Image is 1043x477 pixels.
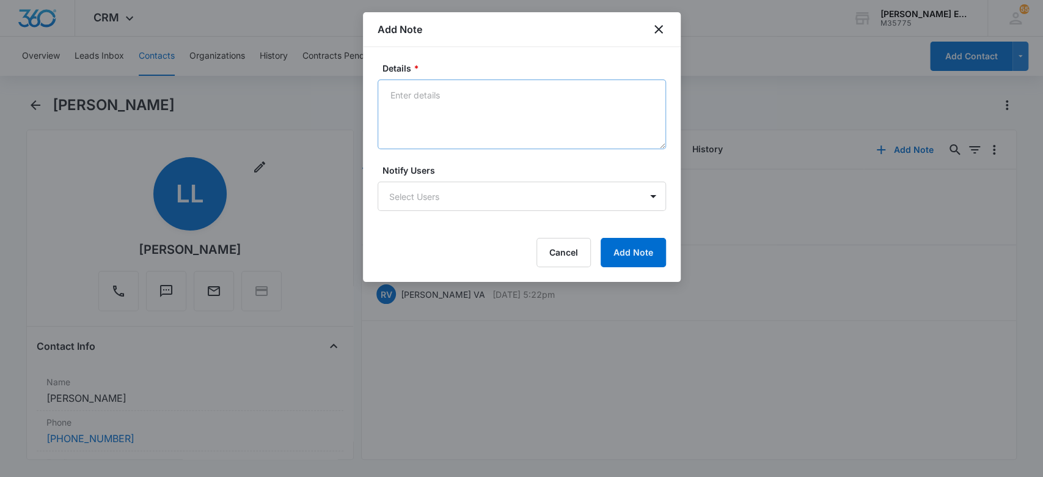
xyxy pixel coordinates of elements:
label: Details [382,62,671,75]
button: Add Note [601,238,666,267]
button: close [651,22,666,37]
h1: Add Note [378,22,422,37]
label: Notify Users [382,164,671,177]
button: Cancel [536,238,591,267]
